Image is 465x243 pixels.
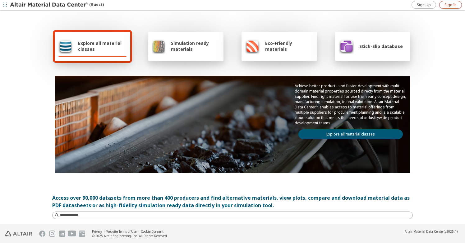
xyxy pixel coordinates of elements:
span: Altair Material Data Center [405,229,444,234]
a: Website Terms of Use [106,229,136,234]
a: Explore all material classes [298,129,403,139]
img: Explore all material classes [58,39,72,54]
img: Altair Engineering [5,231,32,236]
div: Access over 90,000 datasets from more than 400 producers and find alternative materials, view plo... [52,194,413,209]
span: Eco-Friendly materials [265,40,313,52]
img: Simulation ready materials [152,39,165,54]
span: Simulation ready materials [171,40,220,52]
span: Stick-Slip database [359,43,403,49]
p: Achieve better products and faster development with multi-domain material properties sourced dire... [295,83,407,126]
a: Privacy [92,229,102,234]
img: Stick-Slip database [339,39,354,54]
a: Sign In [439,1,462,9]
a: Sign Up [412,1,436,9]
span: Sign Up [417,2,431,7]
img: Eco-Friendly materials [245,39,260,54]
div: (Guest) [10,2,104,8]
img: Altair Material Data Center [10,2,89,8]
a: Cookie Consent [141,229,163,234]
div: © 2025 Altair Engineering, Inc. All Rights Reserved. [92,234,168,238]
span: Sign In [444,2,457,7]
div: (v2025.1) [405,229,458,234]
span: Explore all material classes [78,40,127,52]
